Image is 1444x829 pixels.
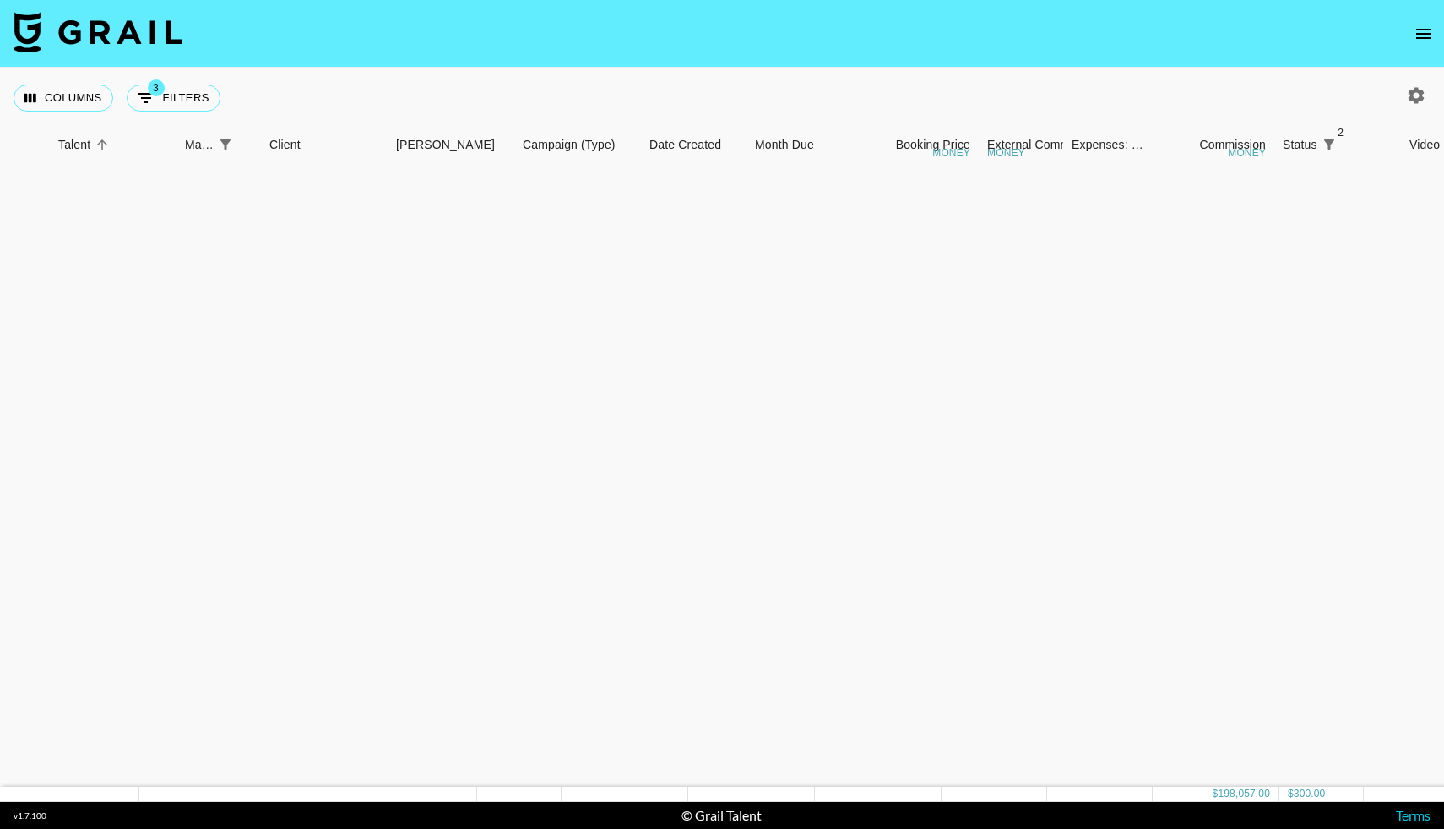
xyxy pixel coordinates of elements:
[269,128,301,161] div: Client
[987,148,1025,158] div: money
[261,128,388,161] div: Client
[746,128,852,161] div: Month Due
[1228,148,1266,158] div: money
[755,128,814,161] div: Month Due
[1396,807,1430,823] a: Terms
[1072,128,1144,161] div: Expenses: Remove Commission?
[58,128,90,161] div: Talent
[1283,128,1317,161] div: Status
[396,128,495,161] div: [PERSON_NAME]
[1294,787,1326,801] div: 300.00
[176,128,261,161] div: Manager
[1333,124,1349,141] span: 2
[649,128,721,161] div: Date Created
[1199,128,1266,161] div: Commission
[127,85,220,112] button: Show filters
[641,128,746,161] div: Date Created
[388,128,514,161] div: Booker
[1213,787,1219,801] div: $
[214,133,237,156] button: Show filters
[1407,17,1441,51] button: open drawer
[185,128,214,161] div: Manager
[14,810,46,821] div: v 1.7.100
[1218,787,1270,801] div: 198,057.00
[514,128,641,161] div: Campaign (Type)
[1274,128,1401,161] div: Status
[896,128,970,161] div: Booking Price
[1317,133,1341,156] div: 2 active filters
[50,128,176,161] div: Talent
[14,85,113,112] button: Select columns
[237,133,261,156] button: Sort
[1063,128,1148,161] div: Expenses: Remove Commission?
[14,12,182,52] img: Grail Talent
[1288,787,1294,801] div: $
[148,79,165,96] span: 3
[90,133,114,156] button: Sort
[1341,133,1365,156] button: Sort
[214,133,237,156] div: 1 active filter
[1317,133,1341,156] button: Show filters
[523,128,616,161] div: Campaign (Type)
[681,807,762,824] div: © Grail Talent
[987,128,1101,161] div: External Commission
[932,148,970,158] div: money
